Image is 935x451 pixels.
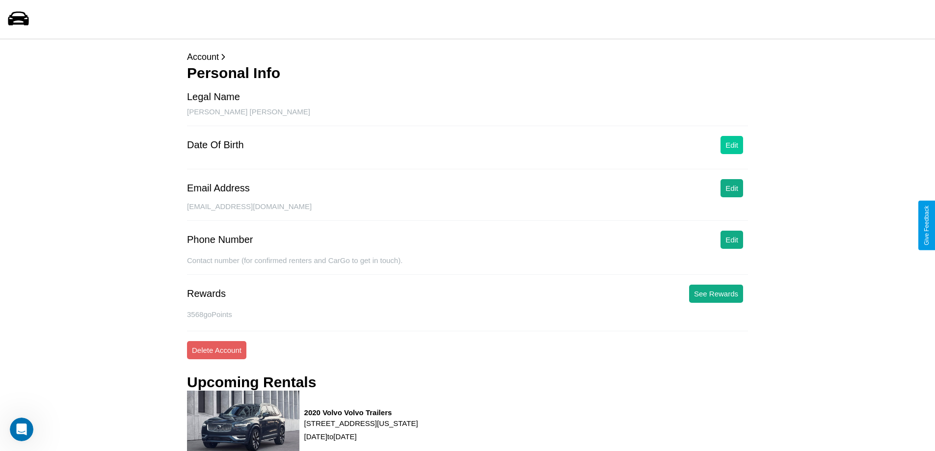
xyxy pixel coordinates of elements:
p: [STREET_ADDRESS][US_STATE] [304,417,418,430]
p: [DATE] to [DATE] [304,430,418,443]
div: Date Of Birth [187,139,244,151]
p: 3568 goPoints [187,308,748,321]
h3: Personal Info [187,65,748,81]
h3: Upcoming Rentals [187,374,316,391]
div: Phone Number [187,234,253,245]
div: [PERSON_NAME] [PERSON_NAME] [187,107,748,126]
div: Email Address [187,183,250,194]
button: Edit [721,179,743,197]
iframe: Intercom live chat [10,418,33,441]
h3: 2020 Volvo Volvo Trailers [304,408,418,417]
div: Give Feedback [923,206,930,245]
div: Contact number (for confirmed renters and CarGo to get in touch). [187,256,748,275]
div: [EMAIL_ADDRESS][DOMAIN_NAME] [187,202,748,221]
div: Legal Name [187,91,240,103]
p: Account [187,49,748,65]
button: Edit [721,136,743,154]
button: Delete Account [187,341,246,359]
button: See Rewards [689,285,743,303]
div: Rewards [187,288,226,299]
button: Edit [721,231,743,249]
